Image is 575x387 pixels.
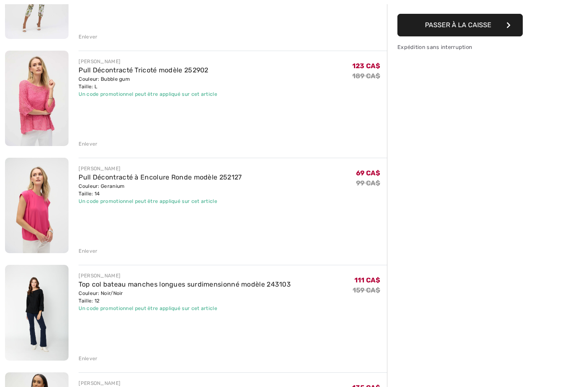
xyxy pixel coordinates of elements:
s: 189 CA$ [352,72,380,80]
a: Pull Décontracté à Encolure Ronde modèle 252127 [79,173,242,181]
span: 111 CA$ [354,276,380,284]
div: Couleur: Bubble gum Taille: L [79,75,217,90]
img: Top col bateau manches longues surdimensionné modèle 243103 [5,265,69,361]
div: Un code promotionnel peut être appliqué sur cet article [79,305,291,312]
div: Enlever [79,247,97,255]
div: Enlever [79,140,97,148]
div: Couleur: Noir/Noir Taille: 12 [79,290,291,305]
a: Pull Décontracté Tricoté modèle 252902 [79,66,208,74]
div: [PERSON_NAME] [79,379,217,387]
div: [PERSON_NAME] [79,165,242,172]
s: 99 CA$ [356,179,380,187]
div: Un code promotionnel peut être appliqué sur cet article [79,90,217,98]
div: [PERSON_NAME] [79,272,291,279]
div: Expédition sans interruption [397,43,523,51]
span: Passer à la caisse [425,21,491,29]
s: 159 CA$ [353,286,380,294]
div: Un code promotionnel peut être appliqué sur cet article [79,197,242,205]
img: Pull Décontracté Tricoté modèle 252902 [5,51,69,146]
div: Couleur: Geranium Taille: 14 [79,182,242,197]
button: Passer à la caisse [397,14,523,36]
img: Pull Décontracté à Encolure Ronde modèle 252127 [5,158,69,253]
a: Top col bateau manches longues surdimensionné modèle 243103 [79,280,291,288]
span: 123 CA$ [352,62,380,70]
div: Enlever [79,33,97,41]
span: 69 CA$ [356,169,380,177]
div: [PERSON_NAME] [79,58,217,65]
div: Enlever [79,355,97,362]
